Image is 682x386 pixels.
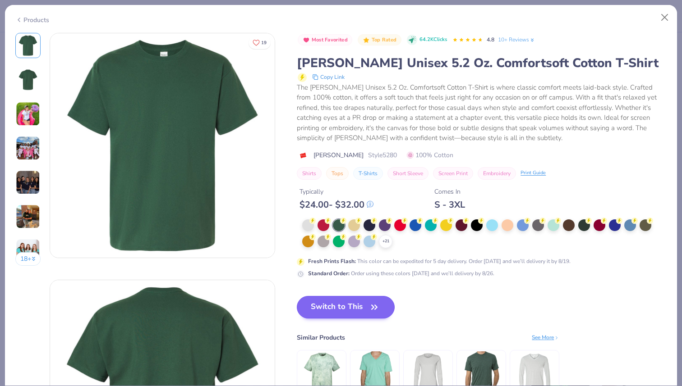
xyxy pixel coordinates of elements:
[434,187,465,196] div: Comes In
[478,167,516,180] button: Embroidery
[326,167,349,180] button: Tops
[308,270,350,277] strong: Standard Order :
[407,150,453,160] span: 100% Cotton
[452,33,483,47] div: 4.8 Stars
[433,167,473,180] button: Screen Print
[297,152,309,159] img: brand logo
[16,102,40,126] img: User generated content
[297,82,667,143] div: The [PERSON_NAME] Unisex 5.2 Oz. Comfortsoft Cotton T-Shirt is where classic comfort meets laid-b...
[16,239,40,263] img: User generated content
[298,34,352,46] button: Badge Button
[17,69,39,91] img: Back
[532,333,559,341] div: See More
[297,296,395,318] button: Switch to This
[368,150,397,160] span: Style 5280
[300,187,373,196] div: Typically
[363,36,370,44] img: Top Rated sort
[312,37,348,42] span: Most Favorited
[308,257,571,265] div: This color can be expedited for 5 day delivery. Order [DATE] and we’ll delivery it by 8/19.
[372,37,397,42] span: Top Rated
[303,36,310,44] img: Most Favorited sort
[358,34,401,46] button: Badge Button
[309,72,347,82] button: copy to clipboard
[300,199,373,210] div: $ 24.00 - $ 32.00
[261,41,267,45] span: 19
[382,238,389,245] span: + 21
[419,36,447,44] span: 64.2K Clicks
[16,170,40,195] img: User generated content
[297,54,667,72] div: [PERSON_NAME] Unisex 5.2 Oz. Comfortsoft Cotton T-Shirt
[308,258,356,265] strong: Fresh Prints Flash :
[17,35,39,56] img: Front
[656,9,673,26] button: Close
[15,252,41,266] button: 18+
[249,36,271,49] button: Like
[308,269,494,277] div: Order using these colors [DATE] and we’ll delivery by 8/26.
[434,199,465,210] div: S - 3XL
[487,36,494,43] span: 4.8
[297,167,322,180] button: Shirts
[15,15,49,25] div: Products
[50,33,275,258] img: Front
[353,167,383,180] button: T-Shirts
[16,136,40,160] img: User generated content
[313,150,364,160] span: [PERSON_NAME]
[297,333,345,342] div: Similar Products
[521,169,546,177] div: Print Guide
[387,167,429,180] button: Short Sleeve
[16,204,40,229] img: User generated content
[498,36,535,44] a: 10+ Reviews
